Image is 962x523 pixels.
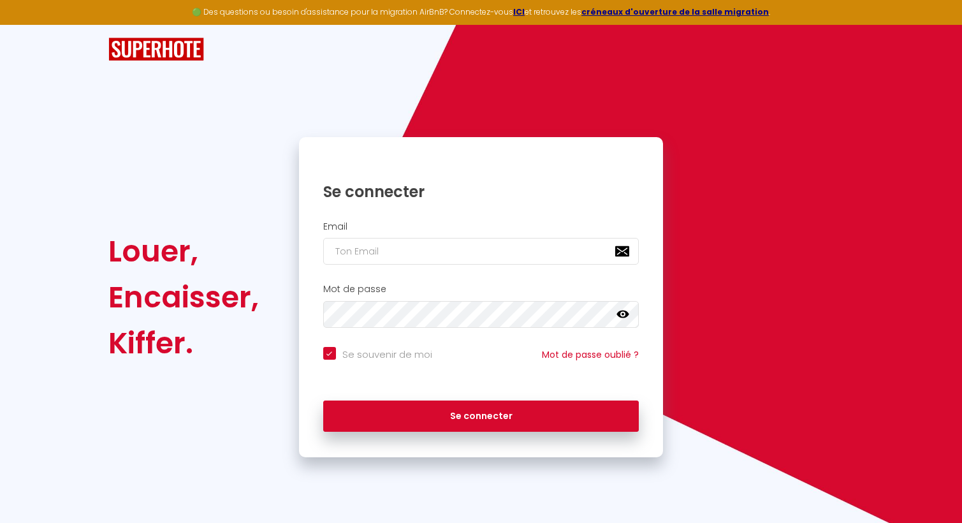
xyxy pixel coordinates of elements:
[323,401,639,432] button: Se connecter
[542,348,639,361] a: Mot de passe oublié ?
[513,6,525,17] a: ICI
[323,284,639,295] h2: Mot de passe
[108,38,204,61] img: SuperHote logo
[108,228,259,274] div: Louer,
[108,320,259,366] div: Kiffer.
[323,221,639,232] h2: Email
[108,274,259,320] div: Encaisser,
[323,182,639,202] h1: Se connecter
[323,238,639,265] input: Ton Email
[581,6,769,17] a: créneaux d'ouverture de la salle migration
